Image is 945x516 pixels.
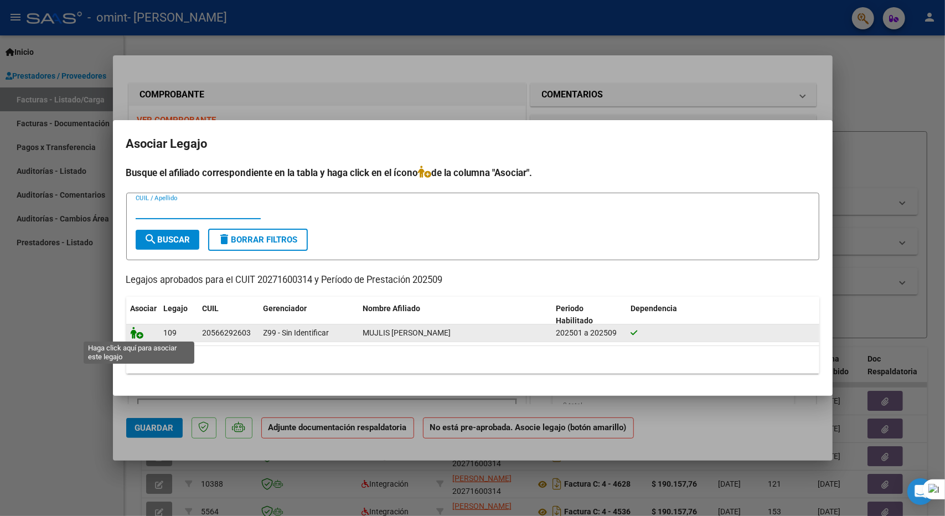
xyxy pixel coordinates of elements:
[144,233,158,246] mat-icon: search
[556,304,593,326] span: Periodo Habilitado
[264,328,329,337] span: Z99 - Sin Identificar
[126,297,159,333] datatable-header-cell: Asociar
[626,297,819,333] datatable-header-cell: Dependencia
[126,274,819,287] p: Legajos aprobados para el CUIT 20271600314 y Período de Prestación 202509
[126,346,819,374] div: 1 registros
[363,328,451,337] span: MUJLIS GODOY JUAN BAUTISTA
[907,478,934,505] div: Open Intercom Messenger
[144,235,190,245] span: Buscar
[264,304,307,313] span: Gerenciador
[164,304,188,313] span: Legajo
[126,166,819,180] h4: Busque el afiliado correspondiente en la tabla y haga click en el ícono de la columna "Asociar".
[203,327,251,339] div: 20566292603
[208,229,308,251] button: Borrar Filtros
[259,297,359,333] datatable-header-cell: Gerenciador
[631,304,677,313] span: Dependencia
[203,304,219,313] span: CUIL
[359,297,552,333] datatable-header-cell: Nombre Afiliado
[551,297,626,333] datatable-header-cell: Periodo Habilitado
[136,230,199,250] button: Buscar
[126,133,819,154] h2: Asociar Legajo
[198,297,259,333] datatable-header-cell: CUIL
[218,233,231,246] mat-icon: delete
[363,304,421,313] span: Nombre Afiliado
[164,328,177,337] span: 109
[131,304,157,313] span: Asociar
[218,235,298,245] span: Borrar Filtros
[159,297,198,333] datatable-header-cell: Legajo
[556,327,622,339] div: 202501 a 202509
